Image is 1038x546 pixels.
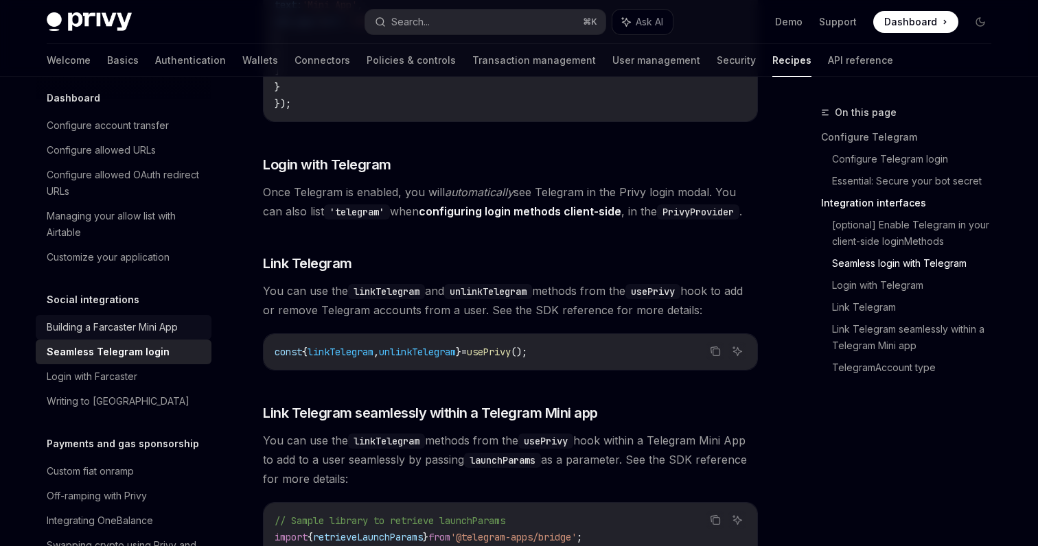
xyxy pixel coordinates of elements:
[47,142,156,158] div: Configure allowed URLs
[36,484,211,508] a: Off-ramping with Privy
[873,11,958,33] a: Dashboard
[313,531,423,543] span: retrieveLaunchParams
[47,167,203,200] div: Configure allowed OAuth redirect URLs
[625,284,680,299] code: usePrivy
[379,346,456,358] span: unlinkTelegram
[275,97,291,110] span: });
[832,296,1002,318] a: Link Telegram
[832,214,1002,252] a: [optional] Enable Telegram in your client-side loginMethods
[263,431,758,488] span: You can use the methods from the hook within a Telegram Mini App to add to a user seamlessly by p...
[577,531,582,543] span: ;
[47,436,199,452] h5: Payments and gas sponsorship
[36,204,211,245] a: Managing your allow list with Airtable
[47,344,170,360] div: Seamless Telegram login
[308,346,373,358] span: linkTelegram
[36,340,211,364] a: Seamless Telegram login
[636,15,663,29] span: Ask AI
[36,113,211,138] a: Configure account transfer
[295,44,350,77] a: Connectors
[47,292,139,308] h5: Social integrations
[263,403,598,423] span: Link Telegram seamlessly within a Telegram Mini app
[324,204,390,219] code: 'telegram'
[445,185,514,199] em: automatically
[47,463,134,479] div: Custom fiat onramp
[365,10,605,34] button: Search...⌘K
[461,346,467,358] span: =
[832,357,1002,379] a: TelegramAccount type
[828,44,893,77] a: API reference
[242,44,278,77] a: Wallets
[423,531,428,543] span: }
[511,346,527,358] span: ();
[832,318,1002,357] a: Link Telegram seamlessly within a Telegram Mini app
[467,346,511,358] span: usePrivy
[36,245,211,270] a: Customize your application
[832,170,1002,192] a: Essential: Secure your bot secret
[275,81,280,93] span: }
[464,453,541,468] code: launchParams
[47,208,203,241] div: Managing your allow list with Airtable
[348,284,425,299] code: linkTelegram
[367,44,456,77] a: Policies & controls
[832,148,1002,170] a: Configure Telegram login
[717,44,756,77] a: Security
[472,44,596,77] a: Transaction management
[835,104,897,121] span: On this page
[36,364,211,389] a: Login with Farcaster
[47,12,132,32] img: dark logo
[373,346,379,358] span: ,
[47,44,91,77] a: Welcome
[706,511,724,529] button: Copy the contents from the code block
[391,14,430,30] div: Search...
[728,511,746,529] button: Ask AI
[155,44,226,77] a: Authentication
[456,346,461,358] span: }
[444,284,532,299] code: unlinkTelegram
[821,126,1002,148] a: Configure Telegram
[884,15,937,29] span: Dashboard
[263,155,391,174] span: Login with Telegram
[819,15,857,29] a: Support
[583,16,597,27] span: ⌘ K
[47,249,170,265] div: Customize your application
[36,315,211,340] a: Building a Farcaster Mini App
[263,254,352,273] span: Link Telegram
[107,44,139,77] a: Basics
[612,10,673,34] button: Ask AI
[657,204,739,219] code: PrivyProvider
[969,11,991,33] button: Toggle dark mode
[47,393,189,409] div: Writing to [GEOGRAPHIC_DATA]
[775,15,803,29] a: Demo
[36,163,211,204] a: Configure allowed OAuth redirect URLs
[428,531,450,543] span: from
[832,252,1002,274] a: Seamless login with Telegram
[47,319,178,335] div: Building a Farcaster Mini App
[821,192,1002,214] a: Integration interfaces
[518,434,573,449] code: usePrivy
[832,274,1002,296] a: Login with Telegram
[275,346,302,358] span: const
[47,512,153,529] div: Integrating OneBalance
[728,342,746,360] button: Ask AI
[263,182,758,221] span: Once Telegram is enabled, you will see Telegram in the Privy login modal. You can also list when ...
[47,488,147,504] div: Off-ramping with Privy
[275,531,308,543] span: import
[450,531,577,543] span: '@telegram-apps/bridge'
[47,368,137,385] div: Login with Farcaster
[772,44,811,77] a: Recipes
[36,508,211,533] a: Integrating OneBalance
[706,342,724,360] button: Copy the contents from the code block
[612,44,700,77] a: User management
[275,514,505,527] span: // Sample library to retrieve launchParams
[36,459,211,484] a: Custom fiat onramp
[302,346,308,358] span: {
[308,531,313,543] span: {
[263,281,758,320] span: You can use the and methods from the hook to add or remove Telegram accounts from a user. See the...
[36,389,211,414] a: Writing to [GEOGRAPHIC_DATA]
[419,204,621,219] a: configuring login methods client-side
[348,434,425,449] code: linkTelegram
[36,138,211,163] a: Configure allowed URLs
[47,117,169,134] div: Configure account transfer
